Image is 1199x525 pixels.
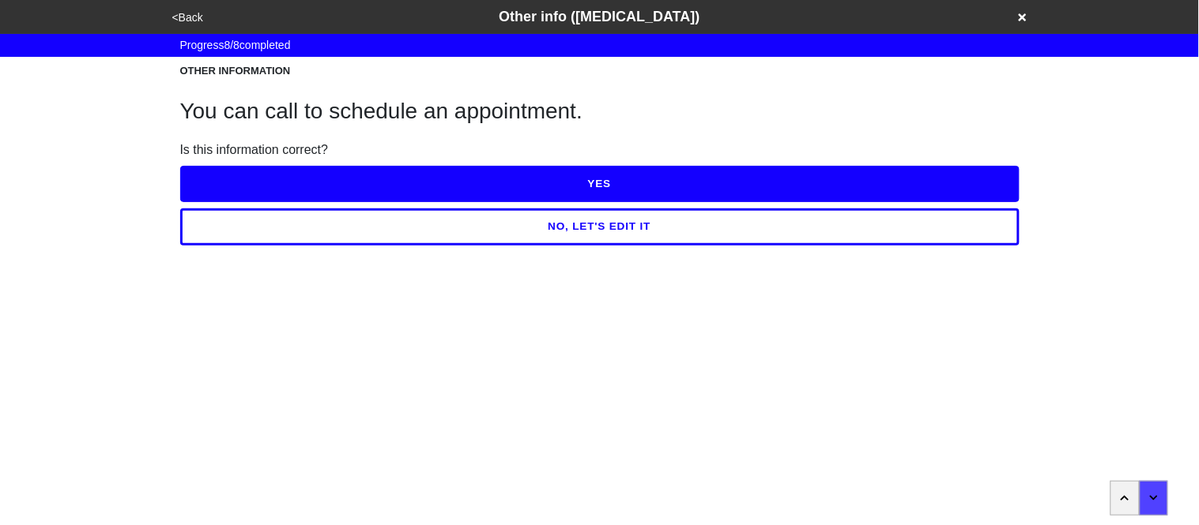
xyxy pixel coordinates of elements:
[180,141,1020,159] div: Is this information correct?
[180,63,1020,79] div: OTHER INFORMATION
[168,9,208,27] button: <Back
[180,208,1020,245] button: NO, LET'S EDIT IT
[180,166,1020,202] button: YES
[499,9,699,24] span: Other info ([MEDICAL_DATA])
[180,98,1020,125] h1: You can call to schedule an appointment.
[180,37,291,54] span: Progress 8 / 8 completed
